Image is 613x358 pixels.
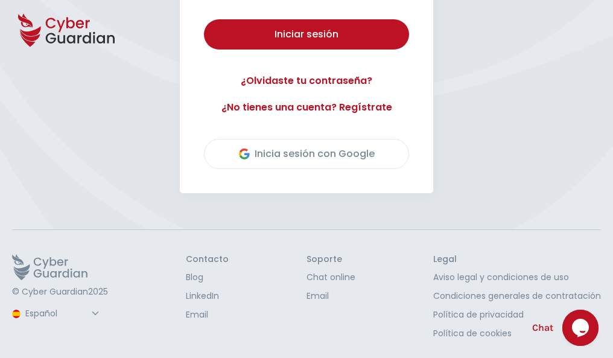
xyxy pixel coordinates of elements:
span: Chat [532,321,553,335]
a: Política de cookies [433,327,601,340]
a: ¿Olvidaste tu contraseña? [204,74,409,88]
button: Inicia sesión con Google [204,139,409,169]
a: ¿No tienes una cuenta? Regístrate [204,100,409,115]
a: Condiciones generales de contratación [433,290,601,302]
p: © Cyber Guardian 2025 [12,287,108,298]
a: Email [186,308,229,321]
a: Política de privacidad [433,308,601,321]
a: Blog [186,271,229,284]
h3: Contacto [186,254,229,265]
a: Aviso legal y condiciones de uso [433,271,601,284]
img: region-logo [12,310,21,318]
iframe: chat widget [562,310,601,346]
a: Chat online [306,271,355,284]
h3: Legal [433,254,601,265]
a: LinkedIn [186,290,229,302]
h3: Soporte [306,254,355,265]
div: Inicia sesión con Google [239,147,375,161]
a: Email [306,290,355,302]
